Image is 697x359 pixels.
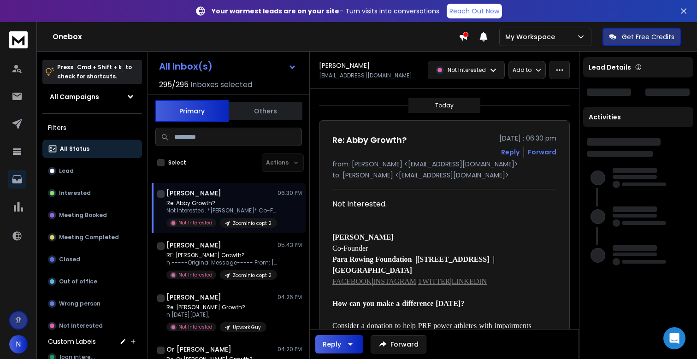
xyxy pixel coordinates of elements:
[416,277,418,285] span: |
[229,101,302,121] button: Others
[166,252,277,259] p: RE: [PERSON_NAME] Growth?
[332,322,534,341] span: Consider a donation to help PRF power athletes with impairments around the world
[332,134,407,147] h1: Re: Abby Growth?
[159,62,213,71] h1: All Inbox(s)
[59,234,119,241] p: Meeting Completed
[332,159,556,169] p: from: [PERSON_NAME] <[EMAIL_ADDRESS][DOMAIN_NAME]>
[59,189,91,197] p: Interested
[166,207,277,214] p: Not Interested. *[PERSON_NAME]* Co-Founder
[168,159,186,166] label: Select
[435,102,454,109] p: Today
[332,300,464,307] b: How can you make a difference [DATE]?
[59,212,107,219] p: Meeting Booked
[42,162,142,180] button: Lead
[417,255,495,263] b: [STREET_ADDRESS] |
[278,294,302,301] p: 04:26 PM
[505,32,559,41] p: My Workspace
[9,335,28,353] button: N
[332,171,556,180] p: to: [PERSON_NAME] <[EMAIL_ADDRESS][DOMAIN_NAME]>
[190,79,252,90] h3: Inboxes selected
[42,294,142,313] button: Wrong person
[166,241,221,250] h1: [PERSON_NAME]
[447,4,502,18] a: Reach Out Now
[159,79,189,90] span: 295 / 295
[42,88,142,106] button: All Campaigns
[57,63,132,81] p: Press to check for shortcuts.
[589,63,631,72] p: Lead Details
[42,272,142,291] button: Out of office
[166,311,266,318] p: n [DATE][DATE],
[233,220,272,227] p: Zoominfo copt 2
[42,228,142,247] button: Meeting Completed
[166,188,221,198] h1: [PERSON_NAME]
[332,266,412,274] b: [GEOGRAPHIC_DATA]
[212,6,339,16] strong: Your warmest leads are on your site
[42,184,142,202] button: Interested
[42,250,142,269] button: Closed
[59,167,74,175] p: Lead
[166,259,277,266] p: n -----Original Message----- From: [PERSON_NAME]
[42,317,142,335] button: Not Interested
[178,219,213,226] p: Not Interested
[166,293,221,302] h1: [PERSON_NAME]
[315,335,363,353] button: Reply
[501,147,520,157] button: Reply
[332,277,372,285] a: FACEBOOK
[59,300,100,307] p: Wrong person
[178,324,213,330] p: Not Interested
[278,241,302,249] p: 05:43 PM
[233,324,261,331] p: Upwork Guy
[319,72,412,79] p: [EMAIL_ADDRESS][DOMAIN_NAME]
[59,278,97,285] p: Out of office
[332,233,393,241] b: [PERSON_NAME]
[332,244,368,252] font: Co-Founder
[371,335,426,353] button: Forward
[233,272,272,279] p: Zoominfo copt 2
[9,31,28,48] img: logo
[166,200,277,207] p: Re: Abby Growth?
[76,62,123,72] span: Cmd + Shift + k
[449,6,499,16] p: Reach Out Now
[50,92,99,101] h1: All Campaigns
[499,134,556,143] p: [DATE] : 06:30 pm
[513,66,532,74] p: Add to
[42,140,142,158] button: All Status
[166,304,266,311] p: Re: [PERSON_NAME] Growth?
[152,57,304,76] button: All Inbox(s)
[60,145,89,153] p: All Status
[452,277,487,285] a: LINKEDIN
[323,340,341,349] div: Reply
[528,147,556,157] div: Forward
[622,32,674,41] p: Get Free Credits
[278,189,302,197] p: 06:30 PM
[42,121,142,134] h3: Filters
[42,206,142,224] button: Meeting Booked
[373,277,416,285] a: INSTAGRAM
[450,277,452,285] span: |
[448,66,486,74] p: Not Interested
[372,277,373,285] span: |
[53,31,459,42] h1: Onebox
[166,345,231,354] h1: Or [PERSON_NAME]
[332,255,417,263] b: Para Rowing Foundation |
[178,271,213,278] p: Not Interested
[418,277,450,285] a: TWITTER
[59,256,80,263] p: Closed
[319,61,370,70] h1: [PERSON_NAME]
[663,327,685,349] div: Open Intercom Messenger
[583,107,693,127] div: Activities
[212,6,439,16] p: – Turn visits into conversations
[48,337,96,346] h3: Custom Labels
[59,322,103,330] p: Not Interested
[155,100,229,122] button: Primary
[278,346,302,353] p: 04:20 PM
[602,28,681,46] button: Get Free Credits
